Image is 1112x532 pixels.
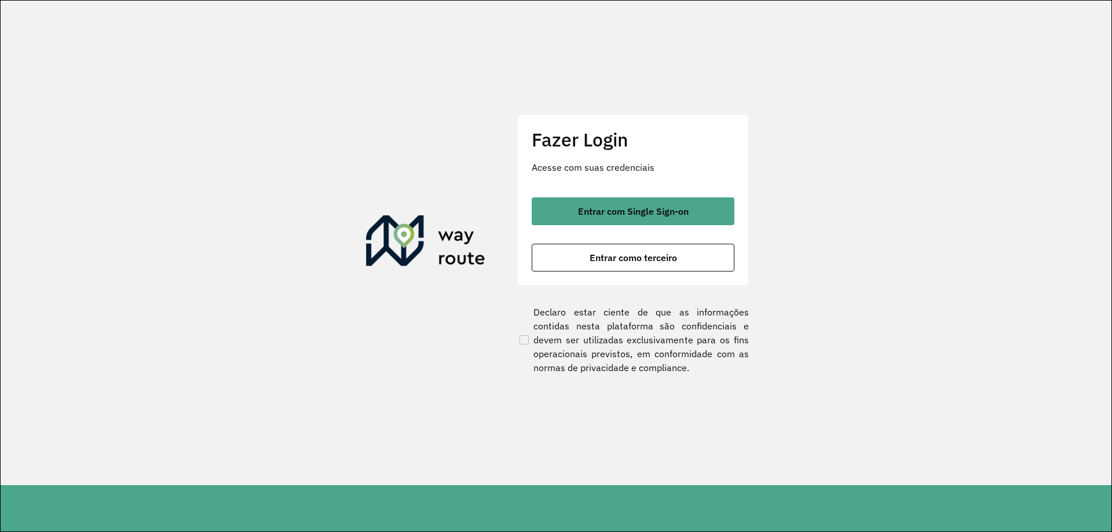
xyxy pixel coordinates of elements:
button: button [532,244,734,271]
span: Entrar como terceiro [590,253,677,262]
label: Declaro estar ciente de que as informações contidas nesta plataforma são confidenciais e devem se... [517,305,749,375]
h2: Fazer Login [532,129,734,151]
img: Roteirizador AmbevTech [366,215,485,271]
span: Entrar com Single Sign-on [578,207,689,216]
button: button [532,197,734,225]
p: Acesse com suas credenciais [532,160,734,174]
